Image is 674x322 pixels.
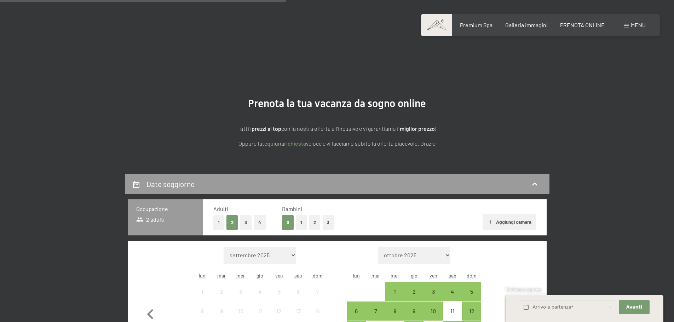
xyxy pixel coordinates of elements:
[309,215,321,230] button: 2
[250,282,270,301] div: arrivo/check-in non effettuabile
[308,282,327,301] div: Sun Sep 07 2025
[289,301,308,321] div: Sat Sep 13 2025
[194,289,211,306] div: 1
[443,282,462,301] div: Sat Oct 04 2025
[462,282,481,301] div: Sun Oct 05 2025
[136,205,195,213] h3: Occupazione
[405,289,423,306] div: 2
[193,301,212,321] div: arrivo/check-in non effettuabile
[160,139,514,148] p: Oppure fate una veloce e vi facciamo subito la offerta piacevole. Grazie
[213,289,230,306] div: 2
[275,273,283,279] abbr: venerdì
[424,289,442,306] div: 3
[424,282,443,301] div: arrivo/check-in possibile
[385,282,404,301] div: arrivo/check-in possibile
[385,301,404,321] div: arrivo/check-in possibile
[213,205,228,212] span: Adulti
[236,273,245,279] abbr: mercoledì
[631,22,646,28] span: Menu
[313,273,323,279] abbr: domenica
[231,301,250,321] div: Wed Sep 10 2025
[462,301,481,321] div: arrivo/check-in possibile
[217,273,226,279] abbr: martedì
[250,282,270,301] div: Thu Sep 04 2025
[385,301,404,321] div: Wed Oct 08 2025
[309,289,326,306] div: 7
[248,97,426,110] span: Prenota la tua vacanza da sogno online
[289,282,308,301] div: arrivo/check-in non effettuabile
[213,215,224,230] button: 1
[400,125,435,132] strong: miglior prezzo
[267,140,275,147] a: quì
[270,301,289,321] div: arrivo/check-in non effettuabile
[289,282,308,301] div: Sat Sep 06 2025
[404,301,424,321] div: arrivo/check-in possibile
[463,289,480,306] div: 5
[483,214,536,230] button: Aggiungi camera
[443,301,462,321] div: arrivo/check-in non effettuabile
[289,301,308,321] div: arrivo/check-in non effettuabile
[270,282,289,301] div: Fri Sep 05 2025
[626,304,642,310] span: Avanti
[411,273,417,279] abbr: giovedì
[371,273,380,279] abbr: martedì
[424,301,443,321] div: Fri Oct 10 2025
[231,282,250,301] div: arrivo/check-in non effettuabile
[505,22,548,28] a: Galleria immagini
[296,215,307,230] button: 1
[282,215,294,230] button: 0
[294,273,302,279] abbr: sabato
[308,301,327,321] div: arrivo/check-in non effettuabile
[353,273,360,279] abbr: lunedì
[212,282,231,301] div: Tue Sep 02 2025
[560,22,605,28] a: PRENOTA ONLINE
[619,300,649,315] button: Avanti
[308,301,327,321] div: Sun Sep 14 2025
[231,301,250,321] div: arrivo/check-in non effettuabile
[404,282,424,301] div: arrivo/check-in possibile
[240,215,252,230] button: 3
[231,282,250,301] div: Wed Sep 03 2025
[404,282,424,301] div: Thu Oct 02 2025
[270,301,289,321] div: Fri Sep 12 2025
[136,216,165,223] span: 2 adulti
[212,301,231,321] div: arrivo/check-in non effettuabile
[449,273,456,279] abbr: sabato
[250,301,270,321] div: arrivo/check-in non effettuabile
[430,273,437,279] abbr: venerdì
[347,301,366,321] div: arrivo/check-in possibile
[199,273,206,279] abbr: lunedì
[160,124,514,133] p: Tutti i con la nostra offerta all'incusive e vi garantiamo il !
[226,215,238,230] button: 2
[404,301,424,321] div: Thu Oct 09 2025
[385,282,404,301] div: Wed Oct 01 2025
[444,289,461,306] div: 4
[146,180,195,188] h2: Date soggiorno
[250,301,270,321] div: Thu Sep 11 2025
[366,301,385,321] div: arrivo/check-in possibile
[193,282,212,301] div: Mon Sep 01 2025
[193,282,212,301] div: arrivo/check-in non effettuabile
[460,22,492,28] a: Premium Spa
[462,301,481,321] div: Sun Oct 12 2025
[506,287,541,292] span: Richiesta express
[193,301,212,321] div: Mon Sep 08 2025
[251,289,269,306] div: 4
[212,301,231,321] div: Tue Sep 09 2025
[232,289,249,306] div: 3
[257,273,263,279] abbr: giovedì
[270,282,289,301] div: arrivo/check-in non effettuabile
[212,282,231,301] div: arrivo/check-in non effettuabile
[443,282,462,301] div: arrivo/check-in possibile
[282,205,302,212] span: Bambini
[443,301,462,321] div: Sat Oct 11 2025
[424,301,443,321] div: arrivo/check-in possibile
[467,273,477,279] abbr: domenica
[462,282,481,301] div: arrivo/check-in possibile
[386,289,404,306] div: 1
[284,140,306,147] a: richiesta
[347,301,366,321] div: Mon Oct 06 2025
[366,301,385,321] div: Tue Oct 07 2025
